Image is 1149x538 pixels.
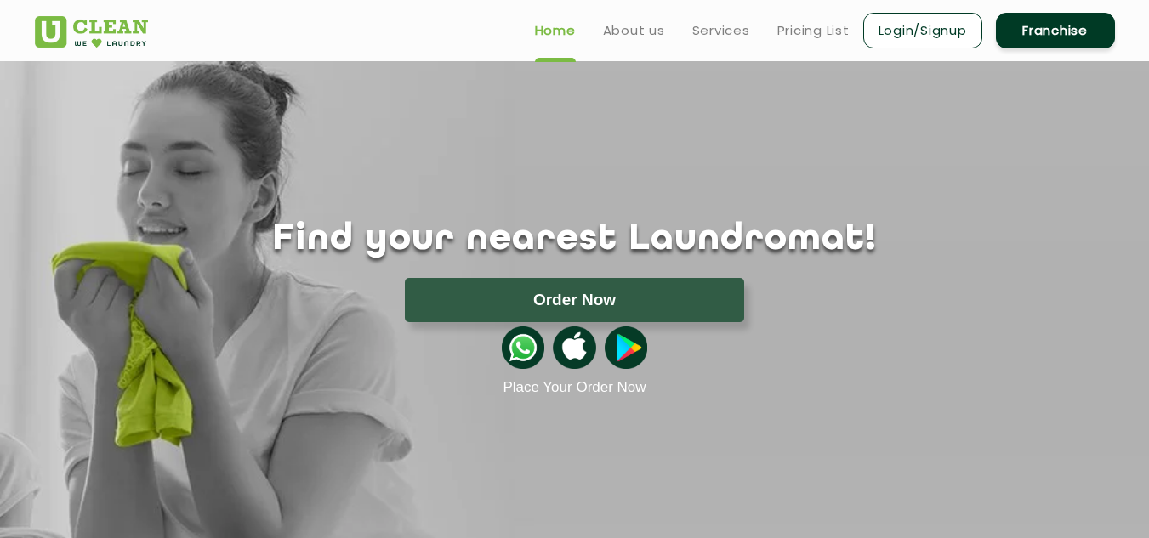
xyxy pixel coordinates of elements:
img: whatsappicon.png [502,326,544,369]
img: UClean Laundry and Dry Cleaning [35,16,148,48]
button: Order Now [405,278,744,322]
a: About us [603,20,665,41]
a: Pricing List [777,20,850,41]
a: Login/Signup [863,13,982,48]
a: Services [692,20,750,41]
a: Home [535,20,576,41]
a: Place Your Order Now [503,379,646,396]
h1: Find your nearest Laundromat! [22,218,1128,261]
a: Franchise [996,13,1115,48]
img: apple-icon.png [553,326,595,369]
img: playstoreicon.png [605,326,647,369]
